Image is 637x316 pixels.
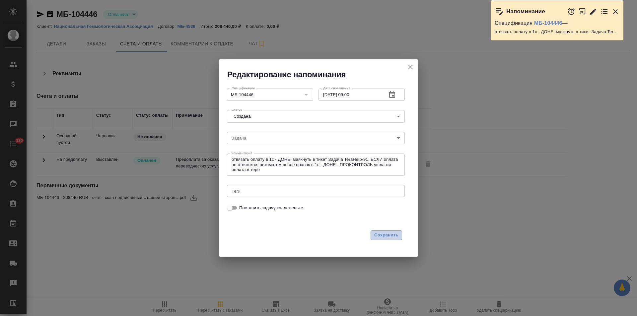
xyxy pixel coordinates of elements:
[371,230,402,240] button: Сохранить
[601,8,608,16] button: Перейти в todo
[495,29,619,35] p: отвязать оплату в 1с - ДОНЕ, маякнуть в тикет Задача TeraHelp-91, ЕСЛИ оплата не отвяжется автома...
[239,205,303,211] span: Поставить задачу коллеженьке
[589,8,597,16] button: Редактировать
[495,20,619,27] p: Спецификация —
[227,132,405,144] div: ​
[227,110,405,123] div: Создана
[506,8,545,15] p: Напоминание
[579,4,586,19] button: Открыть в новой вкладке
[232,113,252,119] button: Создана
[232,157,400,172] textarea: отвязать оплату в 1с - ДОНЕ, маякнуть в тикет Задача TeraHelp-91, ЕСЛИ оплата не отвяжется автома...
[611,8,619,16] button: Закрыть
[405,62,415,72] button: close
[227,69,418,80] h2: Редактирование напоминания
[567,8,575,16] button: Отложить
[374,231,398,239] span: Сохранить
[534,20,562,26] a: МБ-104446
